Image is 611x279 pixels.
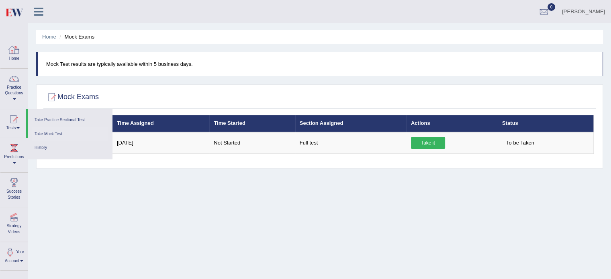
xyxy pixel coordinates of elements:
p: Mock Test results are typically available within 5 business days. [46,60,595,68]
a: Home [42,34,56,40]
a: Your Account [0,242,28,268]
a: Success Stories [0,173,28,204]
a: Predictions [0,138,28,170]
th: Section Assigned [295,115,407,132]
a: Practice Questions [0,69,28,106]
a: History [32,141,108,155]
td: Full test [295,132,407,154]
h2: Mock Exams [45,91,99,103]
a: Strategy Videos [0,207,28,239]
th: Time Started [209,115,295,132]
td: Not Started [209,132,295,154]
a: Take it [411,137,445,149]
a: Take Practice Sectional Test [32,113,108,127]
td: [DATE] [112,132,209,154]
th: Time Assigned [112,115,209,132]
a: Take Mock Test [32,127,108,141]
th: Actions [407,115,498,132]
a: Home [0,40,28,66]
a: Tests [0,109,26,135]
span: To be Taken [502,137,538,149]
th: Status [498,115,594,132]
span: 0 [548,3,556,11]
li: Mock Exams [57,33,94,41]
